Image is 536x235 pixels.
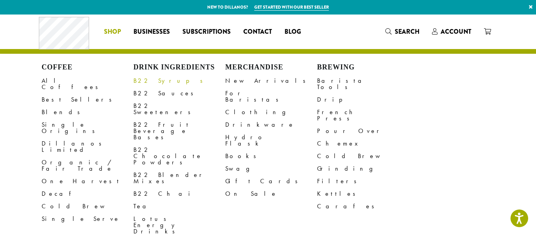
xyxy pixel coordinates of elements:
a: Filters [317,175,409,188]
a: Books [225,150,317,162]
span: Blog [284,27,301,37]
a: B22 Chai [133,188,225,200]
a: Chemex [317,137,409,150]
h4: Drink Ingredients [133,63,225,72]
a: B22 Fruit Beverage Bases [133,118,225,144]
span: Contact [243,27,272,37]
a: Drinkware [225,118,317,131]
span: Search [395,27,419,36]
a: Clothing [225,106,317,118]
a: Gift Cards [225,175,317,188]
a: B22 Blender Mixes [133,169,225,188]
a: Blends [42,106,133,118]
a: Decaf [42,188,133,200]
a: Shop [98,26,127,38]
a: Dillanos Limited [42,137,133,156]
h4: Brewing [317,63,409,72]
a: On Sale [225,188,317,200]
h4: Merchandise [225,63,317,72]
a: All Coffees [42,75,133,93]
span: Businesses [133,27,170,37]
a: B22 Sauces [133,87,225,100]
a: New Arrivals [225,75,317,87]
a: Best Sellers [42,93,133,106]
a: Carafes [317,200,409,213]
a: Search [379,25,426,38]
span: Subscriptions [182,27,231,37]
a: Single Serve [42,213,133,225]
a: B22 Syrups [133,75,225,87]
a: Cold Brew [317,150,409,162]
a: Tea [133,200,225,213]
a: B22 Sweeteners [133,100,225,118]
span: Account [441,27,471,36]
a: B22 Chocolate Powders [133,144,225,169]
a: French Press [317,106,409,125]
a: Hydro Flask [225,131,317,150]
a: Drip [317,93,409,106]
a: Pour Over [317,125,409,137]
a: Kettles [317,188,409,200]
a: Swag [225,162,317,175]
a: Grinding [317,162,409,175]
a: Single Origins [42,118,133,137]
a: Cold Brew [42,200,133,213]
h4: Coffee [42,63,133,72]
a: Get started with our best seller [254,4,329,11]
a: For Baristas [225,87,317,106]
a: One Harvest [42,175,133,188]
span: Shop [104,27,121,37]
a: Barista Tools [317,75,409,93]
a: Organic / Fair Trade [42,156,133,175]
